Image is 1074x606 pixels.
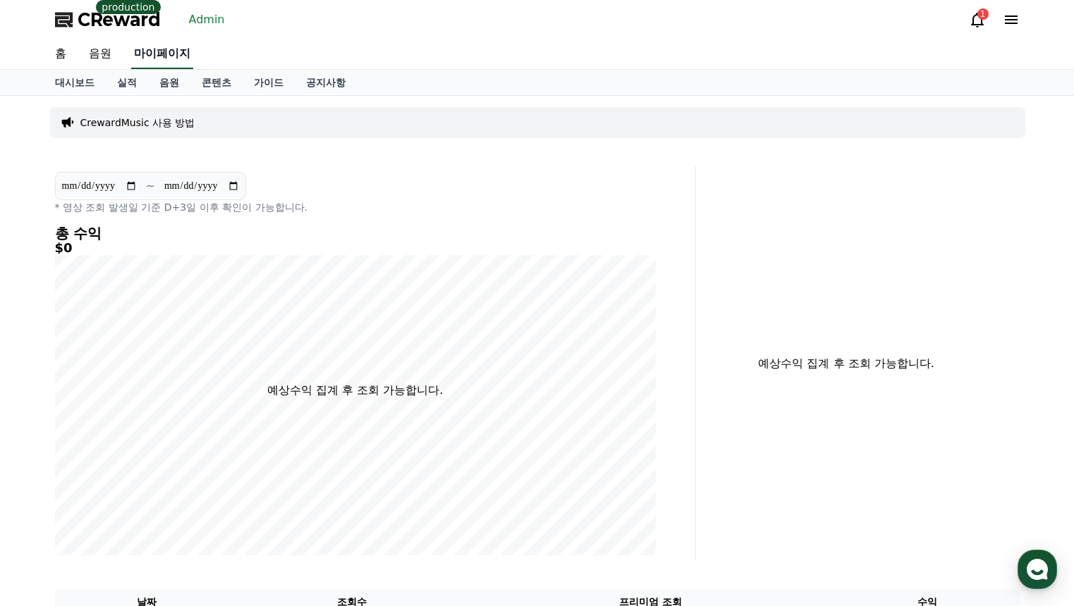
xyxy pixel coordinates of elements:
[183,8,231,31] a: Admin
[182,447,271,482] a: 설정
[295,70,357,95] a: 공지사항
[977,8,989,20] div: 1
[55,225,656,241] h4: 총 수익
[55,200,656,214] p: * 영상 조회 발생일 기준 D+3일 이후 확인이 가능합니다.
[93,447,182,482] a: 대화
[969,11,986,28] a: 1
[55,8,161,31] a: CReward
[146,178,155,194] p: ~
[190,70,243,95] a: 콘텐츠
[4,447,93,482] a: 홈
[78,8,161,31] span: CReward
[44,70,106,95] a: 대시보드
[218,468,235,479] span: 설정
[148,70,190,95] a: 음원
[131,39,193,69] a: 마이페이지
[129,469,146,480] span: 대화
[106,70,148,95] a: 실적
[267,382,443,399] p: 예상수익 집계 후 조회 가능합니다.
[55,241,656,255] h5: $0
[243,70,295,95] a: 가이드
[44,468,53,479] span: 홈
[707,355,986,372] p: 예상수익 집계 후 조회 가능합니다.
[78,39,123,69] a: 음원
[44,39,78,69] a: 홈
[80,116,195,130] a: CrewardMusic 사용 방법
